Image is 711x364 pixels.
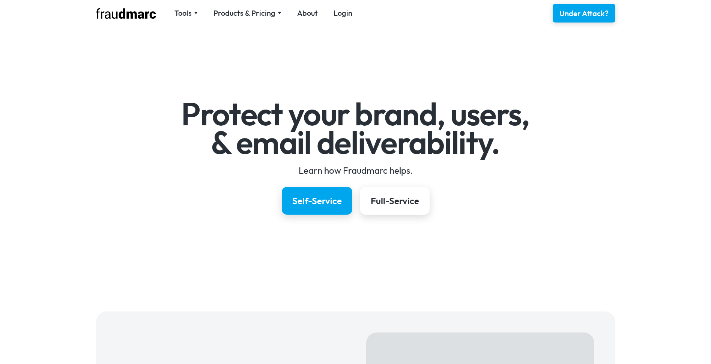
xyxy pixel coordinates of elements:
a: Login [334,8,352,18]
h1: Protect your brand, users, & email deliverability. [138,100,573,156]
div: Learn how Fraudmarc helps. [138,164,573,176]
div: Tools [174,8,192,18]
a: Self-Service [282,187,352,215]
div: Tools [174,8,198,18]
div: Products & Pricing [213,8,281,18]
a: Full-Service [360,187,430,215]
div: Self-Service [292,195,342,207]
div: Full-Service [371,195,419,207]
div: Under Attack? [559,8,609,19]
a: About [297,8,318,18]
a: Under Attack? [553,4,615,23]
div: Products & Pricing [213,8,275,18]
